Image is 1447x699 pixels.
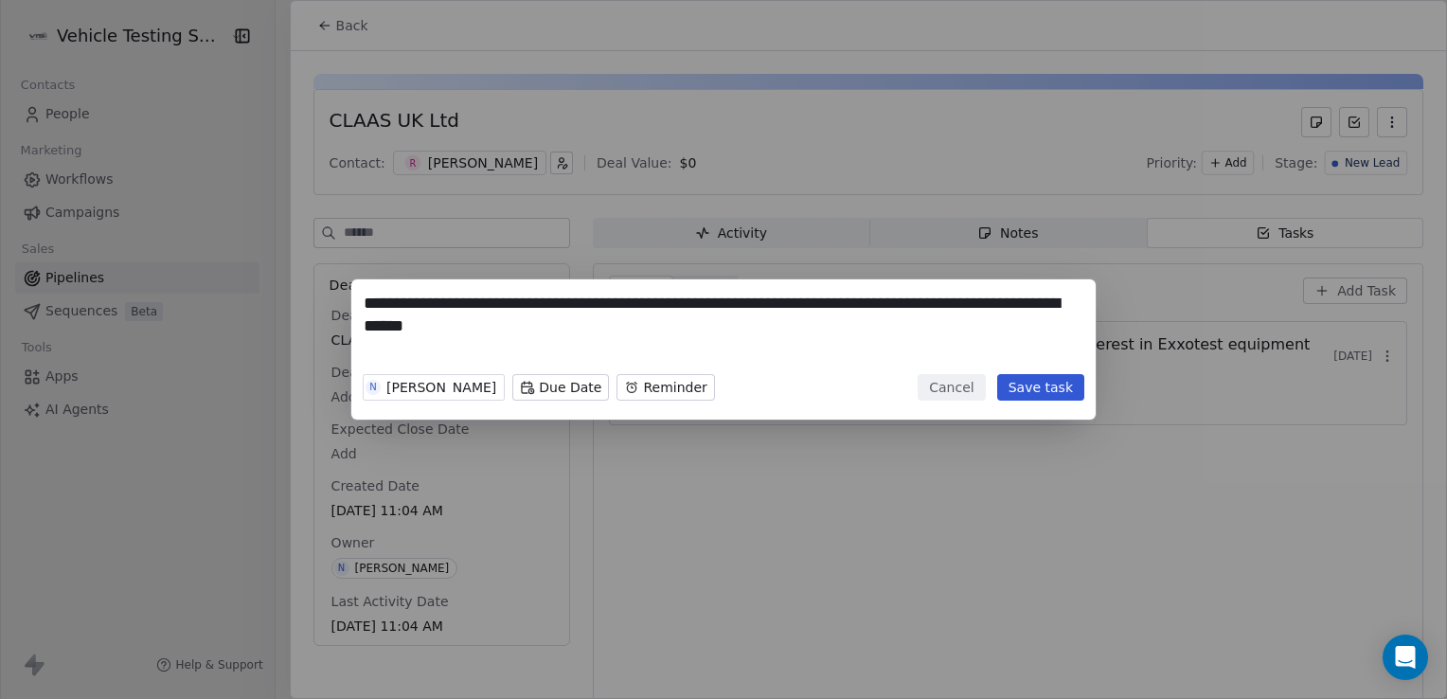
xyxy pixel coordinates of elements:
button: Reminder [616,374,714,401]
button: Save task [997,374,1084,401]
span: Reminder [643,378,706,397]
div: N [369,380,377,395]
button: Cancel [918,374,985,401]
button: Due Date [512,374,609,401]
div: [PERSON_NAME] [386,381,496,394]
span: Due Date [539,378,601,397]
